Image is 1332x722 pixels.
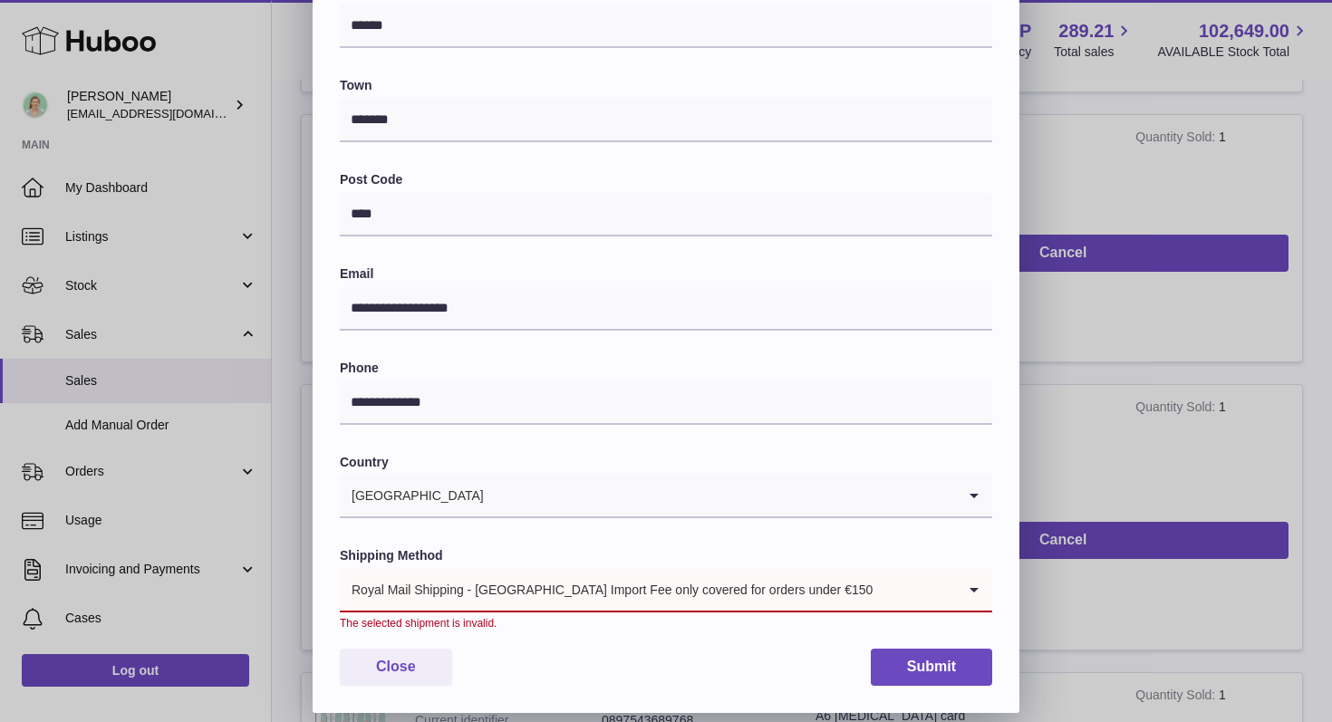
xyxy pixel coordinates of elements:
label: Town [340,77,992,94]
div: Search for option [340,475,992,518]
label: Shipping Method [340,547,992,564]
span: Royal Mail Shipping - [GEOGRAPHIC_DATA] Import Fee only covered for orders under €150 [340,569,874,611]
input: Search for option [485,475,956,516]
label: Phone [340,360,992,377]
label: Post Code [340,171,992,188]
span: [GEOGRAPHIC_DATA] [340,475,485,516]
label: Country [340,454,992,471]
input: Search for option [874,569,956,611]
button: Submit [871,649,992,686]
button: Close [340,649,452,686]
div: The selected shipment is invalid. [340,616,992,631]
div: Search for option [340,569,992,612]
label: Email [340,265,992,283]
